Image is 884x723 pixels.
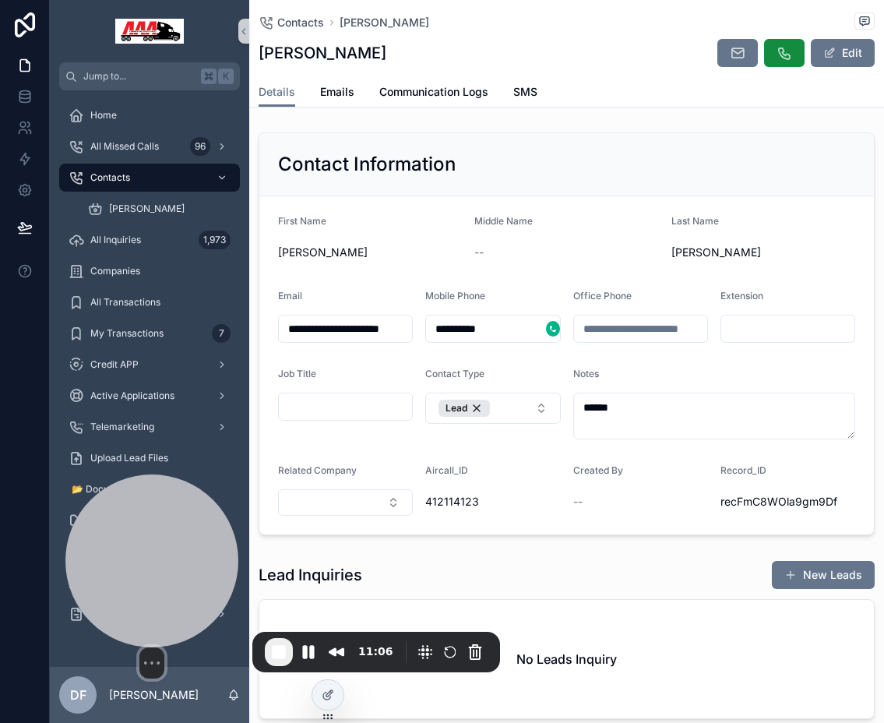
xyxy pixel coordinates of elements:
a: 🚛 Inventory2,260 [59,600,240,628]
span: Contact Type [425,368,484,379]
span: Job Title [278,368,316,379]
a: Telemarketing [59,413,240,441]
div: 1,973 [199,231,231,249]
span: Office Phone [573,290,632,302]
h1: Lead Inquiries [259,564,362,586]
a: Internal Notes Import [59,569,240,597]
a: Emails [320,78,354,109]
a: Active Applications [59,382,240,410]
span: [PERSON_NAME] [671,245,855,260]
span: Communication Logs [379,84,488,100]
span: Emails [320,84,354,100]
h2: No Leads Inquiry [516,650,617,668]
span: Jump to... [83,70,195,83]
span: Contacts [90,171,130,184]
span: recFmC8WOla9gm9Df [720,494,855,510]
a: Communication Logs [379,78,488,109]
span: Email [278,290,302,302]
span: Upload Lead Files [90,452,168,464]
span: Related Company [278,464,357,476]
a: Companies [59,257,240,285]
span: SMS [513,84,537,100]
a: Upload Lead Files [59,444,240,472]
span: Aircall_ID [425,464,468,476]
span: Home [90,109,117,122]
span: Notes [573,368,599,379]
span: [PERSON_NAME] [278,245,462,260]
span: Middle Name [474,215,533,227]
span: -- [474,245,484,260]
span: Extension [720,290,763,302]
span: Telemarketing [90,421,154,433]
a: Contacts [59,164,240,192]
span: Record_ID [720,464,766,476]
a: Home [59,101,240,129]
span: All Transactions [90,296,160,309]
h1: [PERSON_NAME] [259,42,386,64]
a: My Transactions7 [59,319,240,347]
button: Jump to...K [59,62,240,90]
div: 7 [212,324,231,343]
button: New Leads [772,561,875,589]
span: All Inquiries [90,234,141,246]
span: Credit APP [90,358,139,371]
button: Select Button [425,393,560,424]
span: All Missed Calls [90,140,159,153]
a: Details [259,78,295,108]
a: Contacts [259,15,324,30]
a: [PERSON_NAME] [78,195,240,223]
a: SMS [513,78,537,109]
a: [PERSON_NAME] [340,15,429,30]
span: Contacts [277,15,324,30]
button: Edit [811,39,875,67]
span: Mobile Phone [425,290,485,302]
span: Active Applications [90,390,174,402]
span: Created By [573,464,623,476]
a: All Inquiries1,973 [59,226,240,254]
div: 96 [190,137,210,156]
span: DF [70,686,86,704]
a: 📂 Documents [59,475,240,503]
span: Lead [446,402,467,414]
span: My Transactions [90,327,164,340]
a: Credit APP [59,351,240,379]
a: All Transactions [59,288,240,316]
span: Last Name [671,215,719,227]
h2: Contact Information [278,152,456,177]
div: scrollable content [50,90,249,648]
span: [PERSON_NAME] [109,203,185,215]
a: 👥 Duplicate Contacts Matches [59,538,240,566]
span: -- [573,494,583,510]
span: Companies [90,265,140,277]
a: 👤 AAA Users [59,506,240,534]
span: 412114123 [425,494,560,510]
p: [PERSON_NAME] [109,687,199,703]
span: Details [259,84,295,100]
span: K [220,70,232,83]
span: First Name [278,215,326,227]
a: All Missed Calls96 [59,132,240,160]
button: Select Button [278,489,413,516]
img: App logo [115,19,184,44]
button: Unselect 10 [438,400,490,417]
